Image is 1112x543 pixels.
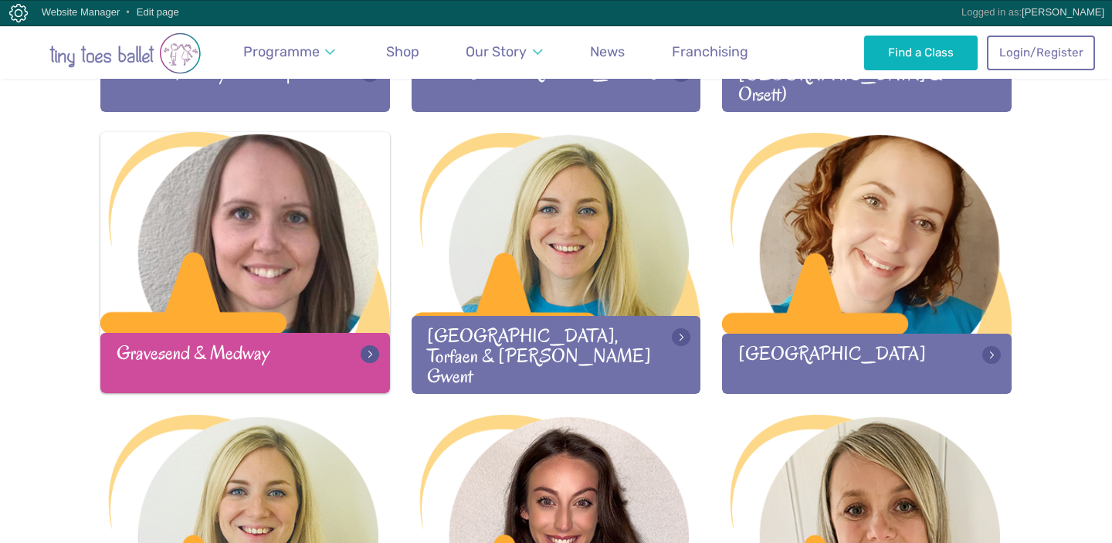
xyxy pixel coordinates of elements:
div: [GEOGRAPHIC_DATA] [722,334,1012,393]
a: Shop [379,35,426,70]
span: Our Story [466,43,527,59]
a: News [583,35,632,70]
a: Edit page [137,6,179,18]
a: [GEOGRAPHIC_DATA] [722,133,1012,393]
a: [GEOGRAPHIC_DATA], Torfaen & [PERSON_NAME] Gwent [412,133,701,393]
a: Franchising [665,35,755,70]
a: Programme [236,35,343,70]
span: News [590,43,625,59]
span: Franchising [672,43,748,59]
a: Website Manager [42,6,120,18]
div: [GEOGRAPHIC_DATA], Torfaen & [PERSON_NAME] Gwent [412,316,701,393]
a: [PERSON_NAME] [1022,6,1104,18]
a: Find a Class [864,36,978,70]
div: Gravesend & Medway [100,333,390,392]
span: Shop [386,43,419,59]
div: Essex [GEOGRAPHIC_DATA] [412,52,701,111]
a: Login/Register [987,36,1095,70]
div: Dartford, Bexley & Sidcup [100,52,390,111]
span: Programme [243,43,320,59]
img: tiny toes ballet [17,32,233,74]
a: Go to home page [17,25,233,79]
img: Copper Bay Digital CMS [9,4,28,22]
div: Logged in as: [961,1,1104,24]
a: Gravesend & Medway [100,132,390,392]
a: Our Story [459,35,550,70]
